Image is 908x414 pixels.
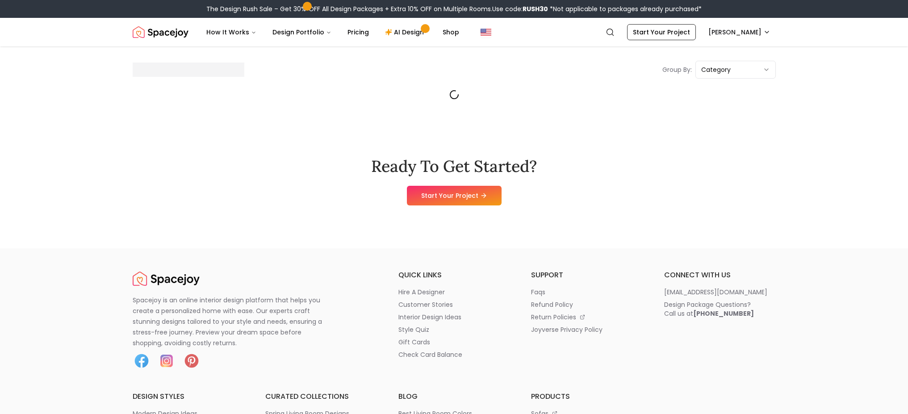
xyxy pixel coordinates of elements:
b: RUSH30 [523,4,548,13]
button: [PERSON_NAME] [703,24,776,40]
h6: support [531,270,643,280]
a: return policies [531,313,643,322]
span: Use code: [492,4,548,13]
p: Group By: [662,65,692,74]
p: hire a designer [398,288,445,297]
a: style quiz [398,325,510,334]
span: *Not applicable to packages already purchased* [548,4,702,13]
h6: blog [398,391,510,402]
a: faqs [531,288,643,297]
a: customer stories [398,300,510,309]
a: [EMAIL_ADDRESS][DOMAIN_NAME] [664,288,776,297]
div: The Design Rush Sale – Get 30% OFF All Design Packages + Extra 10% OFF on Multiple Rooms. [206,4,702,13]
img: Pinterest icon [183,352,201,370]
div: Design Package Questions? Call us at [664,300,754,318]
p: Spacejoy is an online interior design platform that helps you create a personalized home with eas... [133,295,333,348]
a: check card balance [398,350,510,359]
a: hire a designer [398,288,510,297]
img: Instagram icon [158,352,176,370]
img: Facebook icon [133,352,151,370]
p: refund policy [531,300,573,309]
a: Pricing [340,23,376,41]
a: refund policy [531,300,643,309]
img: Spacejoy Logo [133,270,200,288]
a: gift cards [398,338,510,347]
a: AI Design [378,23,434,41]
p: joyverse privacy policy [531,325,603,334]
h6: design styles [133,391,244,402]
a: Shop [435,23,466,41]
h6: quick links [398,270,510,280]
img: Spacejoy Logo [133,23,188,41]
h6: curated collections [265,391,377,402]
a: interior design ideas [398,313,510,322]
p: check card balance [398,350,462,359]
p: interior design ideas [398,313,461,322]
a: Start Your Project [407,186,502,205]
a: joyverse privacy policy [531,325,643,334]
button: Design Portfolio [265,23,339,41]
a: Start Your Project [627,24,696,40]
a: Spacejoy [133,23,188,41]
h2: Ready To Get Started? [371,157,537,175]
p: gift cards [398,338,430,347]
p: faqs [531,288,545,297]
h6: products [531,391,643,402]
a: Design Package Questions?Call us at[PHONE_NUMBER] [664,300,776,318]
h6: connect with us [664,270,776,280]
p: customer stories [398,300,453,309]
b: [PHONE_NUMBER] [693,309,754,318]
img: United States [481,27,491,38]
nav: Main [199,23,466,41]
p: [EMAIL_ADDRESS][DOMAIN_NAME] [664,288,767,297]
p: return policies [531,313,576,322]
a: Spacejoy [133,270,200,288]
nav: Global [133,18,776,46]
button: How It Works [199,23,264,41]
p: style quiz [398,325,429,334]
